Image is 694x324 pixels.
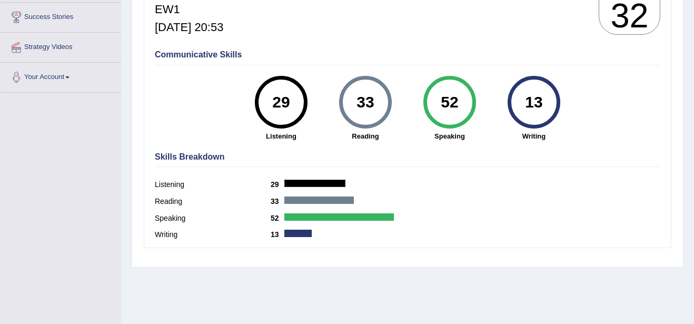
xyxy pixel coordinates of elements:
[271,197,284,205] b: 33
[346,80,384,124] div: 33
[155,21,223,34] h5: [DATE] 20:53
[497,131,571,141] strong: Writing
[271,230,284,239] b: 13
[155,152,660,162] h4: Skills Breakdown
[155,196,271,207] label: Reading
[262,80,300,124] div: 29
[514,80,553,124] div: 13
[1,63,121,89] a: Your Account
[155,50,660,60] h4: Communicative Skills
[271,214,284,222] b: 52
[413,131,487,141] strong: Speaking
[329,131,402,141] strong: Reading
[430,80,469,124] div: 52
[1,33,121,59] a: Strategy Videos
[271,180,284,189] b: 29
[1,3,121,29] a: Success Stories
[155,213,271,224] label: Speaking
[244,131,318,141] strong: Listening
[155,229,271,240] label: Writing
[155,3,223,16] h5: EW1
[155,179,271,190] label: Listening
